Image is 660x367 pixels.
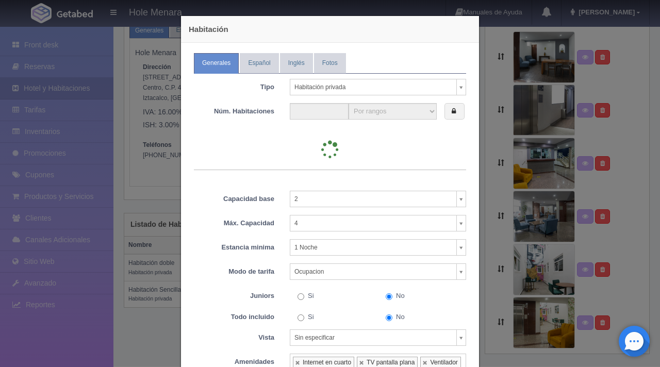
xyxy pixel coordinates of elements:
input: No [386,314,392,321]
span: 1 Noche [294,240,452,255]
label: Estancia minima [186,239,282,253]
a: Sin especificar [290,329,466,346]
span: Habitación privada [294,79,452,95]
span: 2 [294,191,452,207]
label: Tipo [186,79,282,92]
a: 2 [290,191,466,207]
a: 4 [290,215,466,231]
a: Inglés [280,53,313,73]
a: Fotos [314,53,346,73]
label: Todo incluido [186,309,282,322]
label: Núm. Habitaciones [186,103,282,116]
div: TV pantalla plana [367,359,415,366]
label: No [386,288,405,301]
label: Si [298,288,314,301]
label: Juniors [186,288,282,301]
div: Internet en cuarto [303,359,351,366]
a: Ocupacion [290,263,466,280]
div: Ventilador [430,359,457,366]
span: 4 [294,215,452,231]
label: Si [298,309,314,322]
label: Modo de tarifa [186,263,282,277]
label: Amenidades [186,354,282,367]
a: Español [240,53,278,73]
a: Generales [194,53,239,73]
a: Habitación privada [290,79,466,95]
label: No [386,309,405,322]
a: 1 Noche [290,239,466,256]
h4: Habitación [189,24,471,35]
label: Máx. Capacidad [186,215,282,228]
input: Si [298,314,304,321]
span: Ocupacion [294,264,452,279]
input: No [386,293,392,300]
span: Sin especificar [294,330,452,345]
input: Si [298,293,304,300]
label: Vista [186,329,282,343]
label: Capacidad base [186,191,282,204]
